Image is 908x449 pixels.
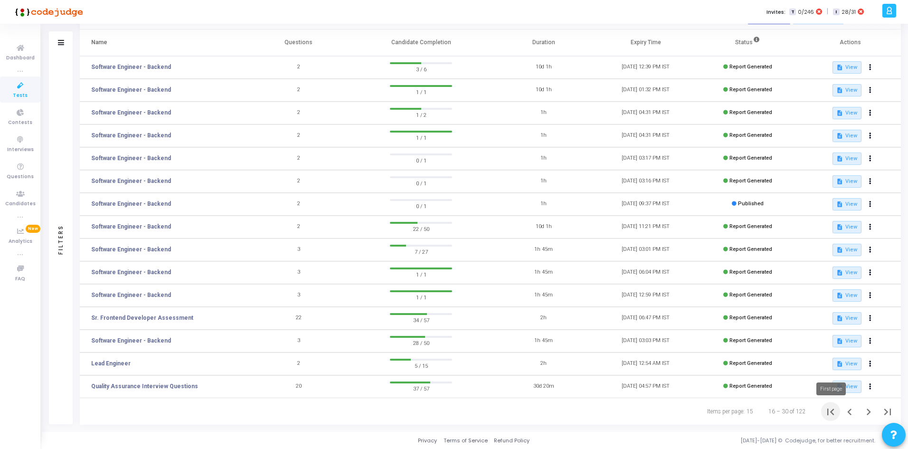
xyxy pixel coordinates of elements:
mat-icon: description [836,224,843,230]
td: 22 [247,307,350,330]
button: View [832,221,861,233]
mat-icon: description [836,133,843,139]
mat-icon: description [836,64,843,71]
td: 1h [492,102,595,124]
div: First page [816,382,846,395]
td: [DATE] 03:17 PM IST [595,147,697,170]
td: 2 [247,79,350,102]
span: Report Generated [729,109,772,115]
span: Interviews [7,146,34,154]
span: 0 / 1 [390,178,452,188]
span: Analytics [9,238,32,246]
th: Status [697,29,799,56]
td: 1h [492,193,595,216]
td: [DATE] 03:16 PM IST [595,170,697,193]
a: Software Engineer - Backend [91,291,171,299]
button: Next page [859,402,878,421]
mat-icon: description [836,247,843,253]
a: Privacy [418,437,437,445]
td: 10d 1h [492,79,595,102]
button: View [832,312,861,325]
button: View [832,289,861,302]
mat-icon: description [836,178,843,185]
td: 1h [492,124,595,147]
td: 1h 45m [492,239,595,261]
button: View [832,358,861,370]
div: [DATE]-[DATE] © Codejudge, for better recruitment. [530,437,896,445]
span: Report Generated [729,383,772,389]
td: 2 [247,170,350,193]
span: 0 / 1 [390,201,452,210]
td: 2 [247,193,350,216]
td: 1h [492,147,595,170]
mat-icon: description [836,155,843,162]
td: [DATE] 04:31 PM IST [595,102,697,124]
td: 1h 45m [492,284,595,307]
a: Software Engineer - Backend [91,222,171,231]
td: 2 [247,216,350,239]
span: Report Generated [729,292,772,298]
td: 2 [247,124,350,147]
td: [DATE] 04:31 PM IST [595,124,697,147]
td: 20 [247,375,350,398]
a: Refund Policy [494,437,530,445]
button: First page [821,402,840,421]
span: 5 / 15 [390,361,452,370]
a: Software Engineer - Backend [91,268,171,277]
button: Last page [878,402,897,421]
span: 34 / 57 [390,315,452,325]
span: T [789,9,795,16]
mat-icon: description [836,87,843,94]
mat-icon: description [836,269,843,276]
button: Previous page [840,402,859,421]
td: 3 [247,261,350,284]
th: Questions [247,29,350,56]
div: 16 – 30 of 122 [768,407,806,416]
td: [DATE] 12:54 AM IST [595,353,697,375]
td: [DATE] 12:59 PM IST [595,284,697,307]
td: 2 [247,102,350,124]
a: Software Engineer - Backend [91,336,171,345]
td: [DATE] 09:37 PM IST [595,193,697,216]
th: Candidate Completion [350,29,492,56]
a: Software Engineer - Backend [91,200,171,208]
button: View [832,198,861,210]
th: Actions [799,29,901,56]
td: [DATE] 06:04 PM IST [595,261,697,284]
span: Contests [8,119,32,127]
span: Report Generated [729,269,772,275]
td: 2 [247,147,350,170]
img: logo [12,2,83,21]
td: 3 [247,239,350,261]
span: 1 / 1 [390,269,452,279]
label: Invites: [766,8,785,16]
div: Items per page: [707,407,745,416]
mat-icon: description [836,338,843,344]
td: [DATE] 11:21 PM IST [595,216,697,239]
span: Report Generated [729,360,772,366]
button: View [832,130,861,142]
td: 2 [247,353,350,375]
mat-icon: description [836,361,843,367]
td: [DATE] 12:39 PM IST [595,56,697,79]
span: 1 / 1 [390,292,452,302]
button: View [832,175,861,188]
td: [DATE] 04:57 PM IST [595,375,697,398]
span: 1 / 2 [390,110,452,119]
span: Tests [13,92,28,100]
a: Software Engineer - Backend [91,154,171,162]
span: Report Generated [729,223,772,229]
a: Software Engineer - Backend [91,63,171,71]
td: 30d 20m [492,375,595,398]
span: Report Generated [729,64,772,70]
mat-icon: description [836,292,843,299]
span: FAQ [15,275,25,283]
div: Filters [57,187,65,292]
span: Report Generated [729,178,772,184]
a: Software Engineer - Backend [91,108,171,117]
span: 0 / 1 [390,155,452,165]
span: 22 / 50 [390,224,452,233]
button: View [832,153,861,165]
span: 3 / 6 [390,64,452,74]
span: 28/31 [842,8,856,16]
